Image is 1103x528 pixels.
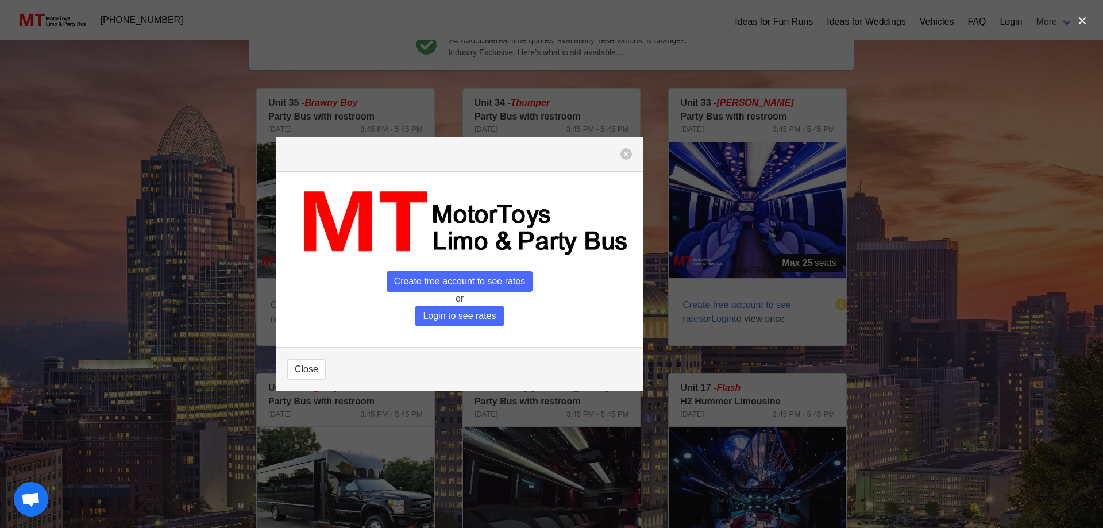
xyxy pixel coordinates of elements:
[14,482,48,517] a: Open chat
[287,359,326,380] button: Close
[387,271,533,292] span: Create free account to see rates
[287,183,632,262] img: MT_logo_name.png
[287,292,632,306] p: or
[295,363,318,376] span: Close
[415,306,503,326] span: Login to see rates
